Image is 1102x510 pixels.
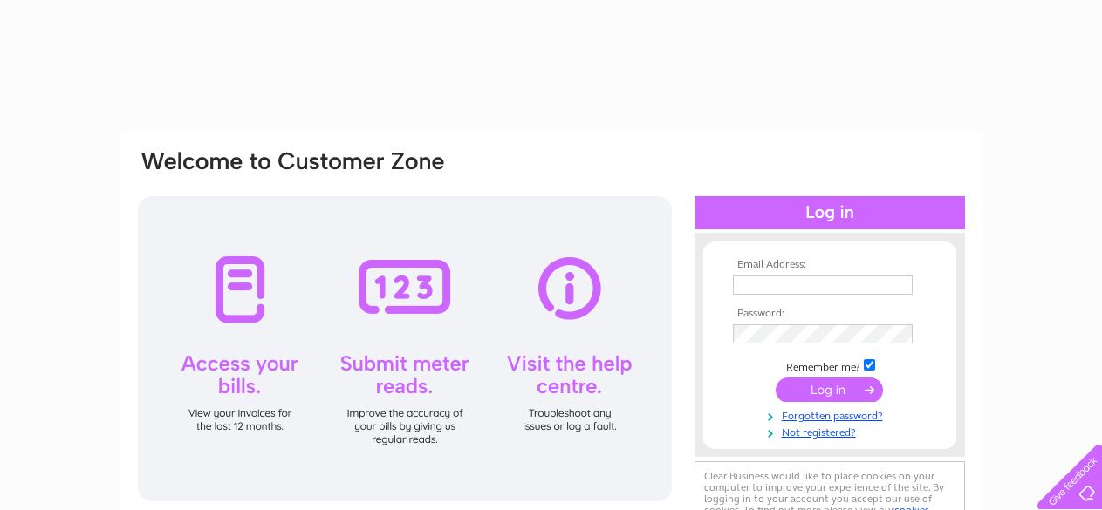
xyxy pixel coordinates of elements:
th: Password: [729,308,931,320]
a: Not registered? [733,423,931,439]
a: Forgotten password? [733,406,931,423]
td: Remember me? [729,357,931,374]
th: Email Address: [729,259,931,271]
input: Submit [776,377,883,402]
